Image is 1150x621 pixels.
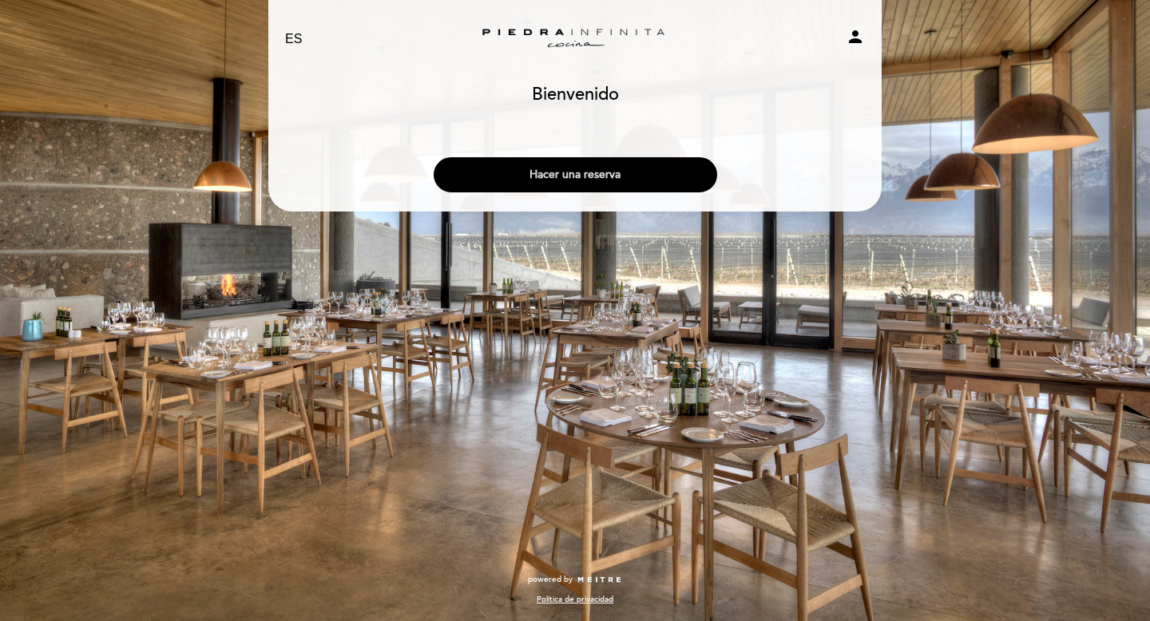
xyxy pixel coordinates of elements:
[532,85,619,105] h1: Bienvenido
[528,574,573,585] span: powered by
[528,574,622,585] a: powered by
[846,27,865,46] i: person
[537,594,613,605] a: Política de privacidad
[846,27,865,52] button: person
[475,18,675,61] a: Zuccardi [PERSON_NAME][GEOGRAPHIC_DATA] - Restaurant [GEOGRAPHIC_DATA]
[434,157,717,192] button: Hacer una reserva
[577,576,622,584] img: MEITRE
